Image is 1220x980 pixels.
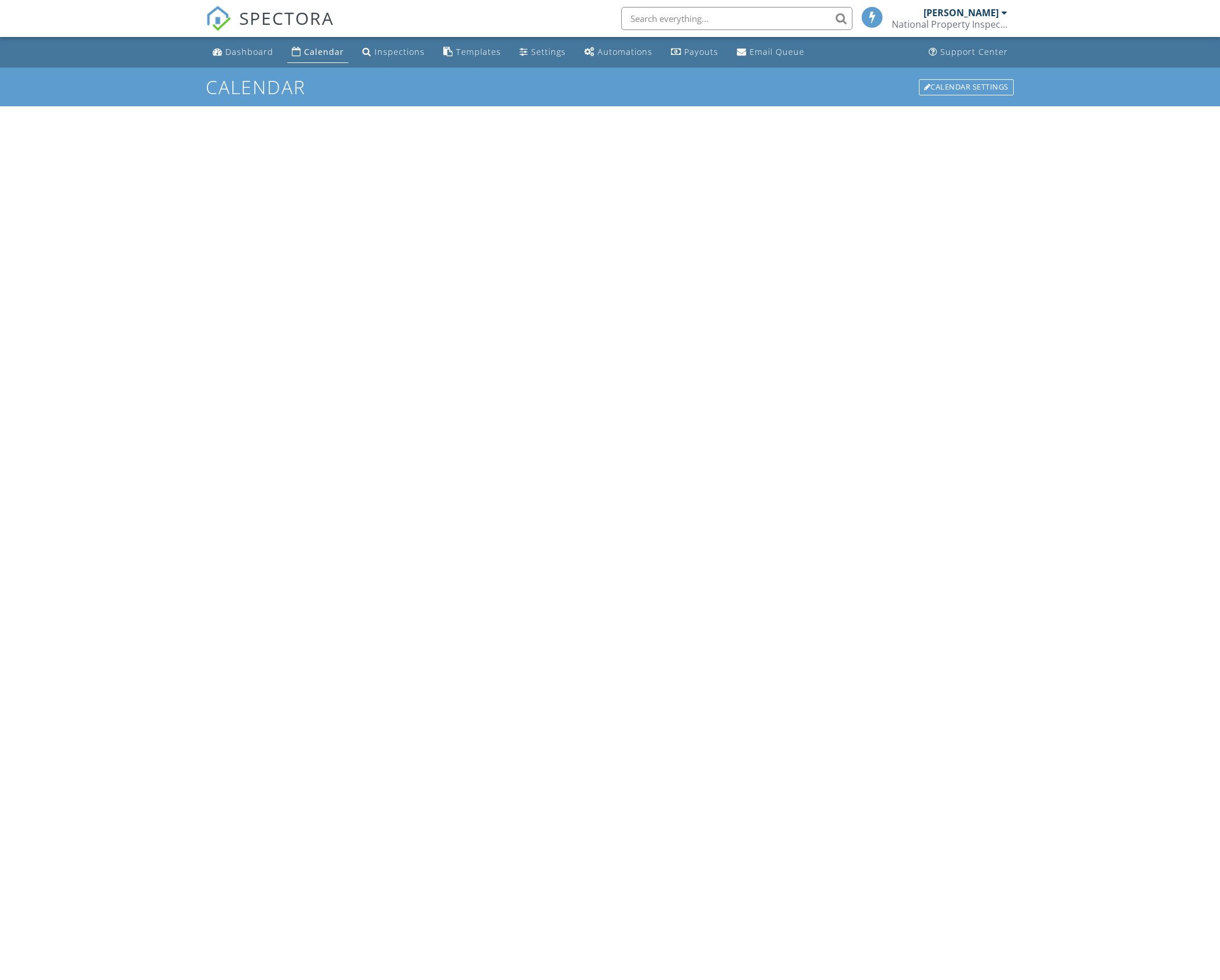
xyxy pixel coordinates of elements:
[580,42,657,63] a: Automations (Basic)
[918,78,1015,96] a: Calendar Settings
[456,46,501,57] div: Templates
[287,42,348,63] a: Calendar
[531,46,566,57] div: Settings
[239,6,334,30] span: SPECTORA
[621,7,852,30] input: Search everything...
[439,42,506,63] a: Templates
[924,42,1013,63] a: Support Center
[924,7,999,18] div: [PERSON_NAME]
[666,42,723,63] a: Payouts
[225,46,273,57] div: Dashboard
[374,46,425,57] div: Inspections
[206,16,334,40] a: SPECTORA
[358,42,429,63] a: Inspections
[919,79,1014,95] div: Calendar Settings
[304,46,344,57] div: Calendar
[206,77,1015,97] h1: Calendar
[750,46,804,57] div: Email Queue
[515,42,570,63] a: Settings
[892,18,1007,30] div: National Property Inspections
[208,42,278,63] a: Dashboard
[732,42,809,63] a: Email Queue
[684,46,718,57] div: Payouts
[940,46,1008,57] div: Support Center
[206,6,231,31] img: The Best Home Inspection Software - Spectora
[598,46,652,57] div: Automations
